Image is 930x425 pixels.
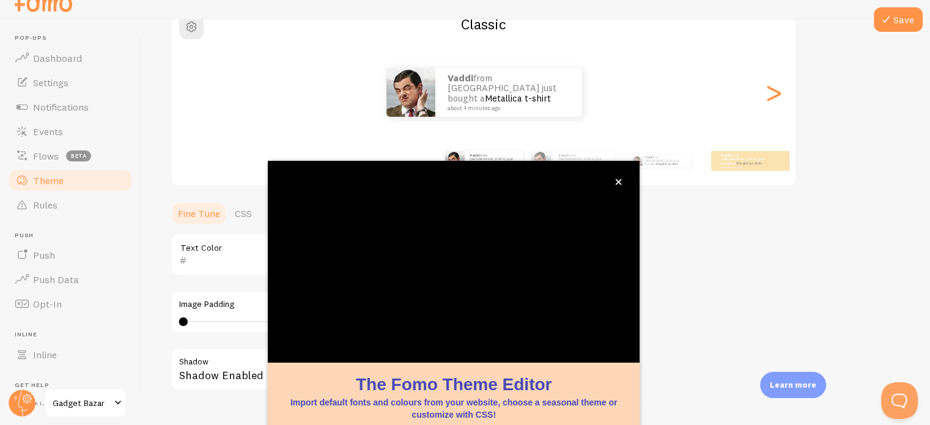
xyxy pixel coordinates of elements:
a: Dashboard [7,46,133,70]
span: Push Data [33,273,79,286]
div: Shadow Enabled [171,348,537,393]
span: Pop-ups [15,34,133,42]
a: Opt-In [7,292,133,316]
p: from [GEOGRAPHIC_DATA] just bought a [470,153,519,168]
span: Gadget Bazar [53,396,111,410]
p: from [GEOGRAPHIC_DATA] just bought a [644,154,685,168]
a: Push Data [7,267,133,292]
span: Dashboard [33,52,82,64]
div: Next slide [766,48,781,136]
a: Notifications [7,95,133,119]
button: Save [874,7,923,32]
strong: vaddi [470,153,480,158]
p: from [GEOGRAPHIC_DATA] just bought a [448,73,570,111]
h1: The Fomo Theme Editor [282,372,625,396]
a: Settings [7,70,133,95]
span: Opt-In [33,298,62,310]
a: Rules [7,193,133,217]
strong: vaddi [644,155,653,159]
span: beta [66,150,91,161]
small: about 4 minutes ago [448,105,566,111]
img: Fomo [386,68,435,117]
a: Inline [7,342,133,367]
p: from [GEOGRAPHIC_DATA] just bought a [721,153,770,168]
p: from [GEOGRAPHIC_DATA] just bought a [558,153,610,168]
span: Inline [15,331,133,339]
span: Push [15,232,133,240]
span: Rules [33,199,57,211]
span: Inline [33,349,57,361]
label: Image Padding [179,299,529,310]
a: Fine Tune [171,201,227,226]
img: Fomo [531,151,551,171]
button: close, [612,176,625,188]
a: Theme [7,168,133,193]
a: Metallica t-shirt [657,162,677,166]
span: Notifications [33,101,89,113]
a: Events [7,119,133,144]
strong: vaddi [558,153,569,158]
span: Get Help [15,382,133,390]
span: Settings [33,76,68,89]
iframe: Help Scout Beacon - Open [881,382,918,419]
div: Learn more [760,372,826,398]
a: Metallica t-shirt [485,92,551,104]
a: Metallica t-shirt [736,161,762,166]
p: Learn more [770,379,816,391]
strong: vaddi [721,153,731,158]
span: Flows [33,150,59,162]
a: Push [7,243,133,267]
img: Fomo [445,151,465,171]
span: Events [33,125,63,138]
span: Push [33,249,55,261]
img: Fomo [632,156,642,166]
a: CSS [227,201,259,226]
h2: Classic [172,15,795,34]
p: Import default fonts and colours from your website, choose a seasonal theme or customize with CSS! [282,396,625,421]
a: Flows beta [7,144,133,168]
small: about 4 minutes ago [721,166,769,168]
strong: vaddi [448,72,473,84]
a: Gadget Bazar [44,388,127,418]
span: Theme [33,174,64,187]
